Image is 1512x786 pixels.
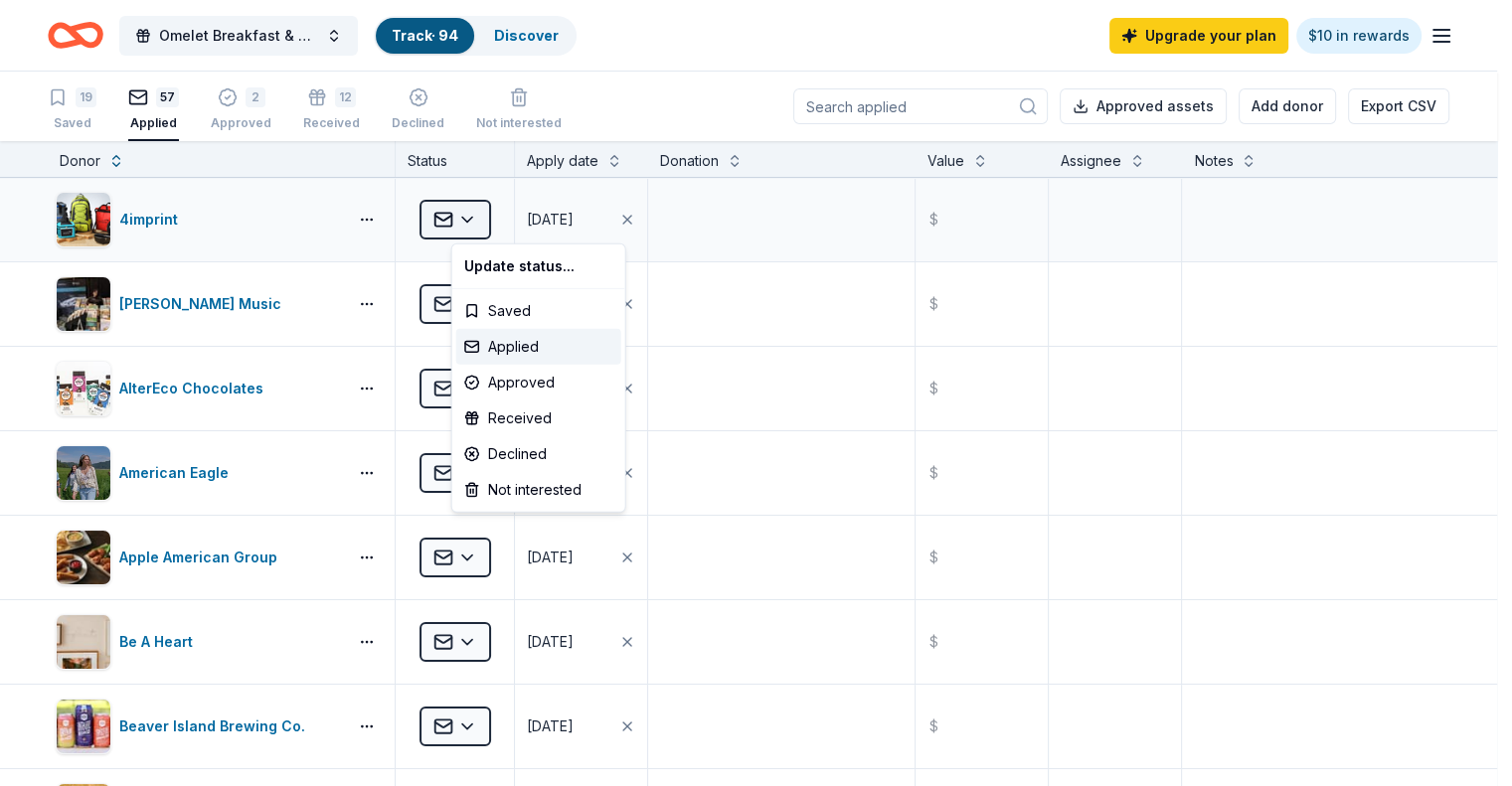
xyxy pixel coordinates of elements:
[456,329,621,365] div: Applied
[456,472,621,508] div: Not interested
[456,400,621,436] div: Received
[456,436,621,472] div: Declined
[456,293,621,329] div: Saved
[456,248,621,284] div: Update status...
[456,365,621,400] div: Approved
